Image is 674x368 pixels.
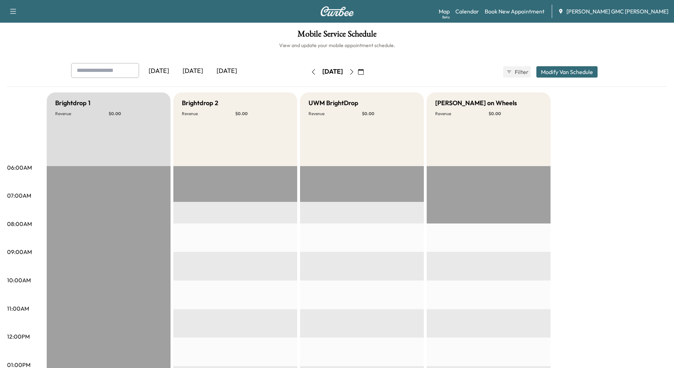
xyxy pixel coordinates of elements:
[7,30,667,42] h1: Mobile Service Schedule
[7,248,32,256] p: 09:00AM
[176,63,210,79] div: [DATE]
[55,98,91,108] h5: Brightdrop 1
[536,66,598,78] button: Modify Van Schedule
[455,7,479,16] a: Calendar
[7,42,667,49] h6: View and update your mobile appointment schedule.
[210,63,244,79] div: [DATE]
[320,6,354,16] img: Curbee Logo
[435,111,489,117] p: Revenue
[142,63,176,79] div: [DATE]
[442,15,450,20] div: Beta
[485,7,545,16] a: Book New Appointment
[182,111,235,117] p: Revenue
[439,7,450,16] a: MapBeta
[566,7,668,16] span: [PERSON_NAME] GMC [PERSON_NAME]
[182,98,218,108] h5: Brightdrop 2
[489,111,542,117] p: $ 0.00
[235,111,289,117] p: $ 0.00
[7,276,31,284] p: 10:00AM
[435,98,517,108] h5: [PERSON_NAME] on Wheels
[503,66,531,78] button: Filter
[7,304,29,313] p: 11:00AM
[7,332,30,341] p: 12:00PM
[515,68,528,76] span: Filter
[309,98,358,108] h5: UWM BrightDrop
[7,220,32,228] p: 08:00AM
[7,163,32,172] p: 06:00AM
[109,111,162,117] p: $ 0.00
[309,111,362,117] p: Revenue
[55,111,109,117] p: Revenue
[322,67,343,76] div: [DATE]
[362,111,415,117] p: $ 0.00
[7,191,31,200] p: 07:00AM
